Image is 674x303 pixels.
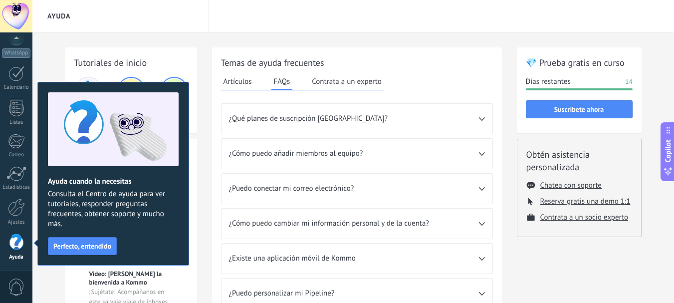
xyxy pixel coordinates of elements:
[526,56,633,69] h2: 💎 Prueba gratis en curso
[2,48,30,58] div: WhatsApp
[625,77,632,87] span: 14
[526,148,632,173] h2: Obtén asistencia personalizada
[2,152,31,158] div: Correo
[229,149,479,159] span: ¿Cómo puedo añadir miembros al equipo?
[221,74,254,89] button: Artículos
[221,56,493,69] h2: Temas de ayuda frecuentes
[74,56,188,69] h2: Tutoriales de inicio
[2,119,31,126] div: Listas
[160,77,188,118] div: Salesbot
[48,177,179,186] h2: Ayuda cuando la necesitas
[526,77,571,87] span: Días restantes
[53,243,111,250] span: Perfecto, entendido
[2,254,31,261] div: Ayuda
[117,77,145,118] div: Inbox
[48,189,179,229] span: Consulta el Centro de ayuda para ver tutoriales, responder preguntas frecuentes, obtener soporte ...
[229,254,479,264] span: ¿Existe una aplicación móvil de Kommo
[221,103,493,134] div: ¿Qué planes de suscripción [GEOGRAPHIC_DATA]?
[89,270,173,287] span: Vídeo: [PERSON_NAME] la bienvenida a Kommo
[2,219,31,226] div: Ajustes
[229,289,479,299] span: ¿Puedo personalizar mi Pipeline?
[221,243,493,274] div: ¿Existe una aplicación móvil de Kommo
[554,106,604,113] span: Suscríbete ahora
[221,173,493,204] div: ¿Puedo conectar mi correo electrónico?
[229,114,479,124] span: ¿Qué planes de suscripción [GEOGRAPHIC_DATA]?
[229,184,479,194] span: ¿Puedo conectar mi correo electrónico?
[540,213,629,222] button: Contrata a un socio experto
[74,77,102,118] div: Leads
[540,197,631,206] button: Reserva gratis una demo 1:1
[540,181,602,190] button: Chatea con soporte
[2,184,31,191] div: Estadísticas
[48,237,117,255] button: Perfecto, entendido
[271,74,293,90] button: FAQs
[526,100,633,118] button: Suscríbete ahora
[309,74,384,89] button: Contrata a un experto
[663,139,673,162] span: Copilot
[229,219,479,229] span: ¿Cómo puedo cambiar mi información personal y de la cuenta?
[221,138,493,169] div: ¿Cómo puedo añadir miembros al equipo?
[221,208,493,239] div: ¿Cómo puedo cambiar mi información personal y de la cuenta?
[2,84,31,91] div: Calendario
